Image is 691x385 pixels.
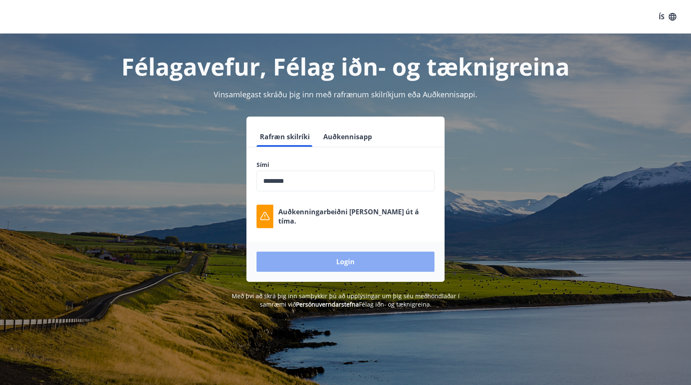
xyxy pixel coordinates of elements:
[214,89,477,99] span: Vinsamlegast skráðu þig inn með rafrænum skilríkjum eða Auðkennisappi.
[278,207,434,226] p: Auðkenningarbeiðni [PERSON_NAME] út á tíma.
[296,300,359,308] a: Persónuverndarstefna
[232,292,460,308] span: Með því að skrá þig inn samþykkir þú að upplýsingar um þig séu meðhöndlaðar í samræmi við Félag i...
[654,9,681,24] button: ÍS
[257,161,434,169] label: Sími
[53,50,638,82] h1: Félagavefur, Félag iðn- og tæknigreina
[320,127,375,147] button: Auðkennisapp
[257,127,313,147] button: Rafræn skilríki
[257,252,434,272] button: Login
